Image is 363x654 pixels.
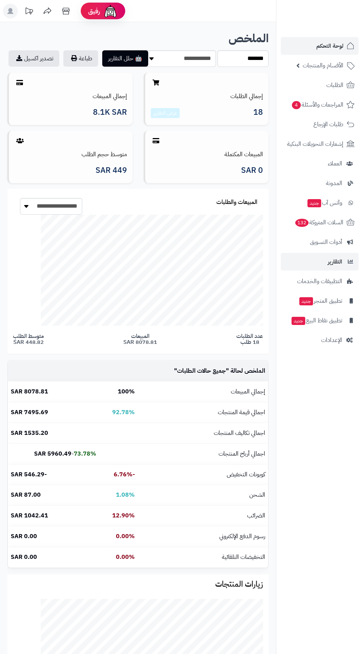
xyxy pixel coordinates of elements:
[116,532,135,541] b: 0.00%
[138,361,268,381] td: الملخص لحالة " "
[96,166,127,175] span: 449 SAR
[8,444,99,464] td: -
[11,387,48,396] b: 8078.81 SAR
[295,219,309,227] span: 132
[123,333,157,345] span: المبيعات 8078.81 SAR
[138,547,268,567] td: التخفيضات التلقائية
[138,485,268,505] td: الشحن
[281,37,359,55] a: لوحة التحكم
[241,166,263,175] span: 0 SAR
[281,253,359,271] a: التقارير
[307,199,321,207] span: جديد
[326,80,343,90] span: الطلبات
[281,331,359,349] a: الإعدادات
[138,382,268,402] td: إجمالي المبيعات
[138,444,268,464] td: اجمالي أرباح المنتجات
[292,317,305,325] span: جديد
[230,92,263,101] a: إجمالي الطلبات
[224,150,263,159] a: المبيعات المكتملة
[114,470,135,479] b: -6.76%
[328,256,342,267] span: التقارير
[281,155,359,172] a: العملاء
[138,402,268,423] td: اجمالي قيمة المنتجات
[281,233,359,251] a: أدوات التسويق
[236,333,263,345] span: عدد الطلبات 18 طلب
[313,20,356,36] img: logo-2.png
[11,470,47,479] b: -546.29 SAR
[112,408,135,417] b: 92.78%
[281,76,359,94] a: الطلبات
[13,580,263,588] h3: زيارات المنتجات
[138,506,268,526] td: الضرائب
[102,50,148,67] button: 🤖 حلل التقارير
[316,41,343,51] span: لوحة التحكم
[11,532,37,541] b: 0.00 SAR
[103,4,118,19] img: ai-face.png
[281,174,359,192] a: المدونة
[81,150,127,159] a: متوسط حجم الطلب
[138,526,268,547] td: رسوم الدفع الإلكتروني
[11,490,41,499] b: 87.00 SAR
[11,511,48,520] b: 1042.41 SAR
[310,237,342,247] span: أدوات التسويق
[307,198,342,208] span: وآتس آب
[281,194,359,212] a: وآتس آبجديد
[9,50,59,67] a: تصدير اكسيل
[328,158,342,169] span: العملاء
[253,108,263,118] span: 18
[292,101,301,109] span: 4
[291,315,342,326] span: تطبيق نقاط البيع
[321,335,342,345] span: الإعدادات
[229,30,269,47] b: الملخص
[93,92,127,101] a: إجمالي المبيعات
[74,449,96,458] b: 73.78%
[88,7,100,16] span: رفيق
[281,214,359,231] a: السلات المتروكة132
[281,96,359,114] a: المراجعات والأسئلة4
[11,553,37,561] b: 0.00 SAR
[281,312,359,329] a: تطبيق نقاط البيعجديد
[34,449,71,458] b: 5960.49 SAR
[116,553,135,561] b: 0.00%
[116,490,135,499] b: 1.08%
[326,178,342,188] span: المدونة
[93,108,127,117] span: 8.1K SAR
[112,511,135,520] b: 12.90%
[177,366,226,375] span: جميع حالات الطلبات
[138,464,268,485] td: كوبونات التخفيض
[299,297,313,305] span: جديد
[138,423,268,443] td: اجمالي تكاليف المنتجات
[11,408,48,417] b: 7495.69 SAR
[297,276,342,286] span: التطبيقات والخدمات
[294,217,343,228] span: السلات المتروكة
[11,429,48,437] b: 1535.20 SAR
[63,50,98,67] button: طباعة
[20,4,38,20] a: تحديثات المنصة
[281,135,359,153] a: إشعارات التحويلات البنكية
[281,272,359,290] a: التطبيقات والخدمات
[281,115,359,133] a: طلبات الإرجاع
[13,333,44,345] span: متوسط الطلب 448.82 SAR
[303,60,343,71] span: الأقسام والمنتجات
[281,292,359,310] a: تطبيق المتجرجديد
[291,100,343,110] span: المراجعات والأسئلة
[287,139,343,149] span: إشعارات التحويلات البنكية
[313,119,343,130] span: طلبات الإرجاع
[299,296,342,306] span: تطبيق المتجر
[216,199,257,206] h3: المبيعات والطلبات
[153,109,177,117] a: عرض التقارير
[118,387,135,396] b: 100%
